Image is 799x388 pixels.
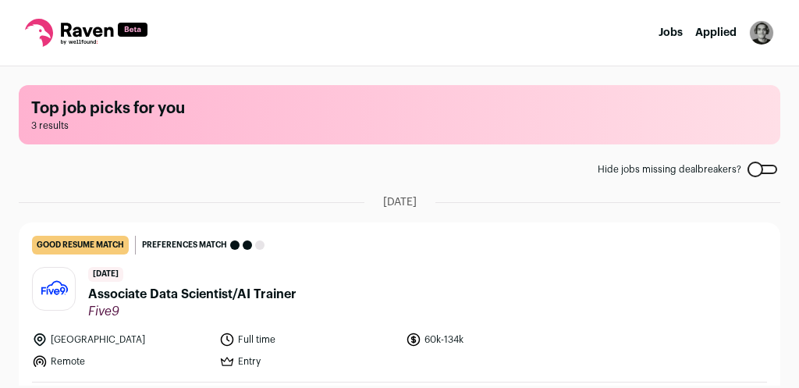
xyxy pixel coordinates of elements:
[32,236,129,255] div: good resume match
[88,285,297,304] span: Associate Data Scientist/AI Trainer
[20,223,779,382] a: good resume match Preferences match [DATE] Associate Data Scientist/AI Trainer Five9 [GEOGRAPHIC_...
[219,332,397,347] li: Full time
[88,267,123,282] span: [DATE]
[31,119,768,132] span: 3 results
[749,20,774,45] button: Open dropdown
[659,27,683,38] a: Jobs
[598,163,741,176] span: Hide jobs missing dealbreakers?
[32,332,210,347] li: [GEOGRAPHIC_DATA]
[695,27,737,38] a: Applied
[88,304,297,319] span: Five9
[142,237,227,253] span: Preferences match
[32,354,210,369] li: Remote
[749,20,774,45] img: 18951586-medium_jpg
[33,272,75,305] img: 34bc6530f1fa8ec4b706cf0d238e1a878ffc41edc24410325eaebfbd31457ce1.png
[219,354,397,369] li: Entry
[406,332,584,347] li: 60k-134k
[31,98,768,119] h1: Top job picks for you
[383,194,417,210] span: [DATE]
